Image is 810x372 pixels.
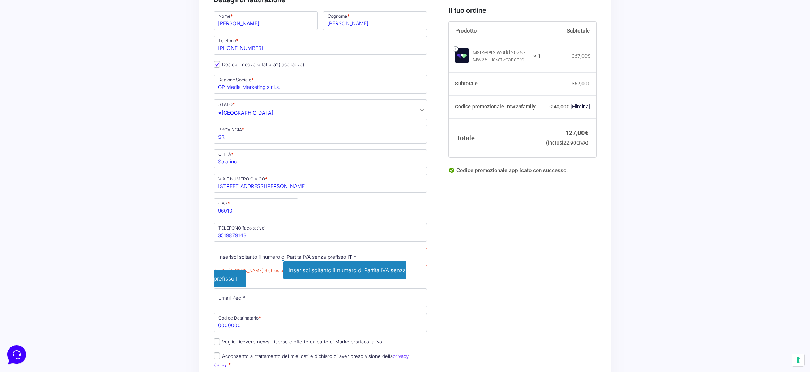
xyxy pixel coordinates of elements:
[23,40,38,55] img: dark
[6,6,121,17] h2: Ciao da Marketers 👋
[214,36,427,55] input: Telefono *
[214,248,427,266] input: Inserisci soltanto il numero di Partita IVA senza prefisso IT *
[566,104,569,110] span: €
[449,22,541,40] th: Prodotto
[541,22,596,40] th: Subtotale
[585,129,588,137] span: €
[587,81,590,86] span: €
[214,339,384,345] label: Voglio ricevere news, risorse e offerte da parte di Marketers
[218,109,273,116] span: Italia
[16,105,118,112] input: Cerca un articolo...
[214,198,298,217] input: CAP *
[214,75,427,94] input: Ragione Sociale *
[77,90,133,95] a: Apri Centro Assistenza
[50,232,95,249] button: Messaggi
[551,104,569,110] span: 240,00
[214,261,406,287] span: Inserisci soltanto il numero di Partita IVA senza prefisso IT
[6,232,50,249] button: Home
[214,174,427,193] input: VIA E NUMERO CIVICO *
[214,11,318,30] input: Nome *
[587,53,590,59] span: €
[22,242,34,249] p: Home
[572,81,590,86] bdi: 367,00
[214,268,283,273] span: Partita [PERSON_NAME] Richiesto
[94,232,139,249] button: Aiuto
[214,338,220,345] input: Voglio ricevere news, risorse e offerte da parte di Marketers(facoltativo)
[214,353,409,367] label: Acconsento al trattamento dei miei dati e dichiaro di aver preso visione della
[449,5,596,15] h3: Il tuo ordine
[455,48,469,62] img: Marketers World 2025 - MW25 Ticket Standard
[47,65,107,71] span: Inizia una conversazione
[218,109,222,116] span: ×
[214,125,427,144] input: PROVINCIA *
[358,339,384,345] span: (facoltativo)
[214,61,220,68] input: Desideri ricevere fattura?(facoltativo)
[214,149,427,168] input: CITTÀ *
[563,140,579,146] span: 22,90
[546,140,588,146] small: (inclusi IVA)
[572,53,590,59] bdi: 367,00
[63,242,82,249] p: Messaggi
[571,104,590,110] a: Rimuovi il codice promozionale mw25family
[565,129,588,137] bdi: 127,00
[533,53,541,60] strong: × 1
[35,40,49,55] img: dark
[449,119,541,157] th: Totale
[214,352,220,359] input: Acconsento al trattamento dei miei dati e dichiaro di aver preso visione dellaprivacy policy
[214,313,427,332] input: Codice Destinatario *
[6,344,27,365] iframe: Customerly Messenger Launcher
[12,61,133,75] button: Inizia una conversazione
[541,95,596,119] td: -
[576,140,579,146] span: €
[214,61,304,67] label: Desideri ricevere fattura?
[278,61,304,67] span: (facoltativo)
[12,29,61,35] span: Le tue conversazioni
[473,49,529,64] div: Marketers World 2025 - MW25 Ticket Standard
[449,72,541,95] th: Subtotale
[449,95,541,119] th: Codice promozionale: mw25family
[12,90,56,95] span: Trova una risposta
[792,354,804,366] button: Le tue preferenze relative al consenso per le tecnologie di tracciamento
[449,166,596,180] div: Codice promozionale applicato con successo.
[12,40,26,55] img: dark
[214,223,427,242] input: TELEFONO
[111,242,122,249] p: Aiuto
[323,11,427,30] input: Cognome *
[214,288,427,307] input: Email Pec *
[214,99,427,120] span: Italia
